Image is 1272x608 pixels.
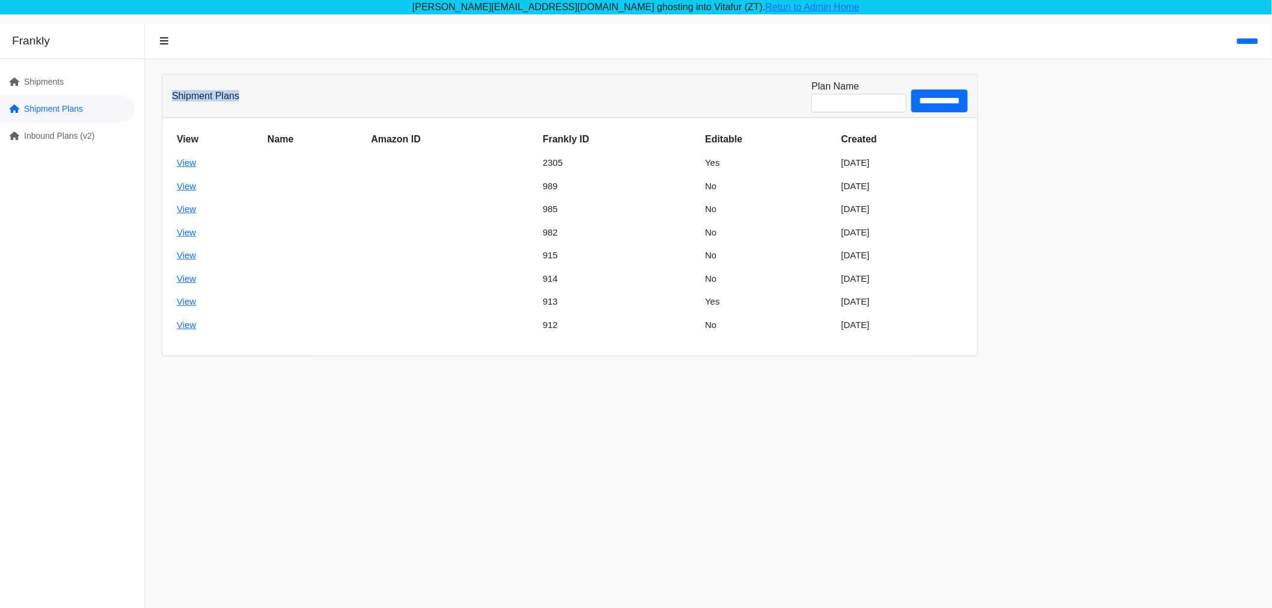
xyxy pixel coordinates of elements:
[177,296,196,306] a: View
[538,221,700,245] td: 982
[172,90,239,102] h3: Shipment Plans
[177,227,196,237] a: View
[700,290,836,314] td: Yes
[538,151,700,175] td: 2305
[538,175,700,198] td: 989
[836,267,968,291] td: [DATE]
[538,244,700,267] td: 915
[836,221,968,245] td: [DATE]
[538,267,700,291] td: 914
[700,175,836,198] td: No
[366,127,538,151] th: Amazon ID
[538,290,700,314] td: 913
[177,273,196,284] a: View
[812,79,859,94] label: Plan Name
[700,267,836,291] td: No
[836,175,968,198] td: [DATE]
[836,151,968,175] td: [DATE]
[765,2,860,12] a: Retun to Admin Home
[172,127,263,151] th: View
[836,314,968,337] td: [DATE]
[263,127,366,151] th: Name
[538,127,700,151] th: Frankly ID
[177,250,196,260] a: View
[177,181,196,191] a: View
[836,198,968,221] td: [DATE]
[836,290,968,314] td: [DATE]
[836,127,968,151] th: Created
[836,244,968,267] td: [DATE]
[700,244,836,267] td: No
[538,198,700,221] td: 985
[177,204,196,214] a: View
[700,127,836,151] th: Editable
[700,314,836,337] td: No
[538,314,700,337] td: 912
[700,221,836,245] td: No
[700,198,836,221] td: No
[177,157,196,168] a: View
[700,151,836,175] td: Yes
[177,320,196,330] a: View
